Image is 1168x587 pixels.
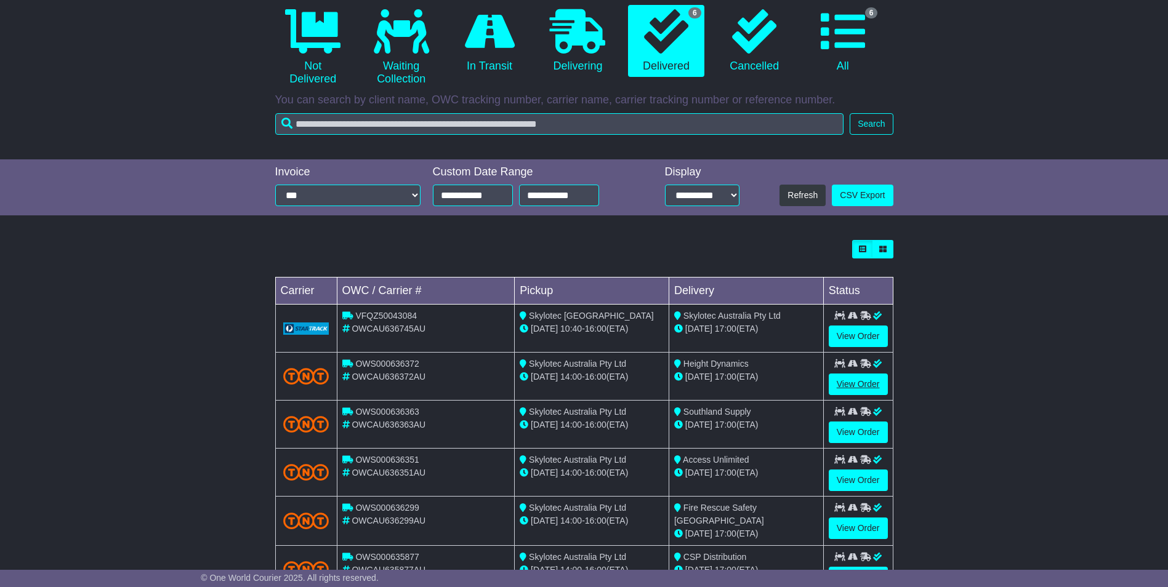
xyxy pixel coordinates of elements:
span: [DATE] [685,372,712,381]
span: [DATE] [685,324,712,333]
div: - (ETA) [520,514,664,527]
span: OWS000636363 [355,407,419,417]
span: Access Unlimited [683,455,749,465]
span: 16:00 [585,468,606,477]
span: 16:00 [585,516,606,525]
a: View Order [829,517,888,539]
span: 6 [688,7,701,18]
div: Invoice [275,166,421,179]
a: View Order [829,325,888,347]
span: OWCAU636363AU [352,420,425,429]
a: Delivering [540,5,616,78]
span: 10:40 [560,324,582,333]
td: OWC / Carrier # [337,278,515,305]
span: CSP Distribution [683,552,746,562]
span: 16:00 [585,372,606,381]
span: OWCAU636299AU [352,516,425,525]
a: Waiting Collection [363,5,439,90]
td: Carrier [275,278,337,305]
span: 17:00 [715,372,736,381]
button: Refresh [779,185,826,206]
span: [DATE] [531,324,558,333]
span: 17:00 [715,529,736,538]
a: Cancelled [717,5,792,78]
span: 14:00 [560,372,582,381]
span: OWCAU636745AU [352,324,425,333]
td: Delivery [669,278,823,305]
img: TNT_Domestic.png [283,416,329,433]
span: OWS000636351 [355,455,419,465]
div: - (ETA) [520,466,664,479]
img: TNT_Domestic.png [283,561,329,578]
span: Fire Rescue Safety [GEOGRAPHIC_DATA] [674,503,764,525]
span: 6 [865,7,878,18]
p: You can search by client name, OWC tracking number, carrier name, carrier tracking number or refe... [275,94,893,107]
span: 17:00 [715,324,736,333]
div: (ETA) [674,370,818,383]
img: TNT_Domestic.png [283,464,329,481]
span: © One World Courier 2025. All rights reserved. [201,573,379,583]
div: (ETA) [674,418,818,431]
span: 16:00 [585,420,606,429]
span: Skylotec Australia Pty Ltd [529,552,626,562]
div: (ETA) [674,322,818,335]
img: GetCarrierServiceLogo [283,322,329,335]
a: View Order [829,469,888,491]
span: OWS000635877 [355,552,419,562]
span: 14:00 [560,565,582,575]
td: Pickup [515,278,669,305]
span: [DATE] [685,565,712,575]
span: Skylotec [GEOGRAPHIC_DATA] [529,311,654,321]
div: Display [665,166,739,179]
span: 17:00 [715,468,736,477]
td: Status [823,278,893,305]
a: CSV Export [832,185,893,206]
div: (ETA) [674,564,818,577]
div: Custom Date Range [433,166,630,179]
span: Skylotec Australia Pty Ltd [529,455,626,465]
span: [DATE] [531,565,558,575]
span: Skylotec Australia Pty Ltd [529,407,626,417]
span: OWCAU635877AU [352,565,425,575]
span: [DATE] [531,516,558,525]
span: 16:00 [585,565,606,575]
span: Height Dynamics [683,359,749,369]
span: OWCAU636351AU [352,468,425,477]
a: Not Delivered [275,5,351,90]
a: View Order [829,373,888,395]
div: - (ETA) [520,418,664,431]
span: 17:00 [715,565,736,575]
span: Skylotec Australia Pty Ltd [529,359,626,369]
span: 16:00 [585,324,606,333]
span: 17:00 [715,420,736,429]
span: Skylotec Australia Pty Ltd [529,503,626,513]
span: Skylotec Australia Pty Ltd [683,311,781,321]
a: View Order [829,421,888,443]
span: [DATE] [685,529,712,538]
a: 6 Delivered [628,5,704,78]
a: In Transit [451,5,527,78]
img: TNT_Domestic.png [283,513,329,529]
span: OWCAU636372AU [352,372,425,381]
div: (ETA) [674,527,818,540]
span: 14:00 [560,516,582,525]
img: TNT_Domestic.png [283,368,329,385]
span: VFQZ50043084 [355,311,417,321]
span: [DATE] [531,420,558,429]
span: [DATE] [531,372,558,381]
span: 14:00 [560,420,582,429]
span: OWS000636372 [355,359,419,369]
div: - (ETA) [520,564,664,577]
span: [DATE] [685,468,712,477]
a: 6 All [805,5,880,78]
div: (ETA) [674,466,818,479]
span: 14:00 [560,468,582,477]
span: [DATE] [531,468,558,477]
span: [DATE] [685,420,712,429]
div: - (ETA) [520,370,664,383]
button: Search [850,113,893,135]
div: - (ETA) [520,322,664,335]
span: OWS000636299 [355,503,419,513]
span: Southland Supply [683,407,751,417]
